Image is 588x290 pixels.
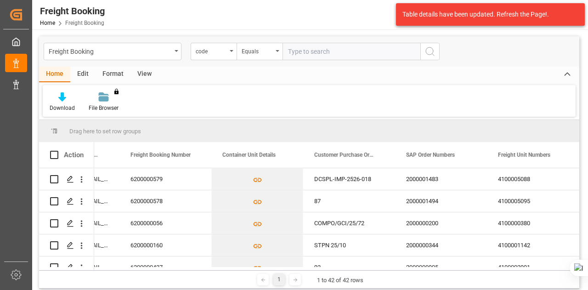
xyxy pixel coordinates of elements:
[283,43,420,60] input: Type to search
[314,152,376,158] span: Customer Purchase Order Numbers
[487,168,579,190] div: 4100005088
[317,276,363,285] div: 1 to 42 of 42 rows
[119,234,211,256] div: 6200000160
[130,67,158,82] div: View
[191,43,237,60] button: open menu
[420,43,440,60] button: search button
[273,274,285,285] div: 1
[196,45,227,56] div: code
[96,67,130,82] div: Format
[395,168,487,190] div: 2000001483
[49,45,171,57] div: Freight Booking
[69,128,141,135] span: Drag here to set row groups
[487,256,579,278] div: 4100002991
[39,234,94,256] div: Press SPACE to select this row.
[395,256,487,278] div: 2000000905
[119,168,211,190] div: 6200000579
[40,4,105,18] div: Freight Booking
[487,190,579,212] div: 4100005095
[39,67,70,82] div: Home
[50,104,75,112] div: Download
[303,234,395,256] div: STPN 25/10
[395,190,487,212] div: 2000001494
[119,212,211,234] div: 6200000056
[39,190,94,212] div: Press SPACE to select this row.
[119,256,211,278] div: 6200000427
[237,43,283,60] button: open menu
[303,212,395,234] div: COMPO/GCI/25/72
[40,20,55,26] a: Home
[70,67,96,82] div: Edit
[64,151,84,159] div: Action
[303,256,395,278] div: 92
[487,212,579,234] div: 4100000380
[119,190,211,212] div: 6200000578
[303,190,395,212] div: 87
[130,152,191,158] span: Freight Booking Number
[406,152,455,158] span: SAP Order Numbers
[498,152,550,158] span: Freight Unit Numbers
[39,212,94,234] div: Press SPACE to select this row.
[242,45,273,56] div: Equals
[39,256,94,279] div: Press SPACE to select this row.
[402,10,571,19] div: Table details have been updated. Refresh the Page!.
[44,43,181,60] button: open menu
[487,234,579,256] div: 4100001142
[395,212,487,234] div: 2000000200
[303,168,395,190] div: DCSPL-IMP-2526-018
[39,168,94,190] div: Press SPACE to select this row.
[222,152,276,158] span: Container Unit Details
[395,234,487,256] div: 2000000344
